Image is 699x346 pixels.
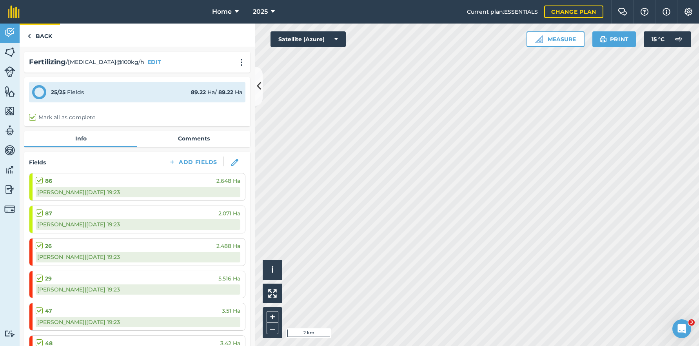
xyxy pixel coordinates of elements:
span: Home [212,7,232,16]
button: + [267,311,278,323]
img: A cog icon [684,8,693,16]
img: Ruler icon [535,35,543,43]
span: 5.516 Ha [218,274,240,283]
img: Two speech bubbles overlapping with the left bubble in the forefront [618,8,627,16]
div: [PERSON_NAME] | [DATE] 19:23 [36,252,240,262]
img: svg+xml;base64,PD94bWwgdmVyc2lvbj0iMS4wIiBlbmNvZGluZz0idXRmLTgiPz4KPCEtLSBHZW5lcmF0b3I6IEFkb2JlIE... [4,204,15,215]
img: svg+xml;base64,PD94bWwgdmVyc2lvbj0iMS4wIiBlbmNvZGluZz0idXRmLTgiPz4KPCEtLSBHZW5lcmF0b3I6IEFkb2JlIE... [4,66,15,77]
button: Measure [527,31,585,47]
strong: 25 / 25 [51,89,65,96]
img: svg+xml;base64,PHN2ZyB4bWxucz0iaHR0cDovL3d3dy53My5vcmcvMjAwMC9zdmciIHdpZHRoPSI1NiIgaGVpZ2h0PSI2MC... [4,86,15,97]
img: svg+xml;base64,PHN2ZyB4bWxucz0iaHR0cDovL3d3dy53My5vcmcvMjAwMC9zdmciIHdpZHRoPSI5IiBoZWlnaHQ9IjI0Ii... [27,31,31,41]
span: 2.071 Ha [218,209,240,218]
div: Fields [51,88,84,97]
div: [PERSON_NAME] | [DATE] 19:23 [36,219,240,229]
div: [PERSON_NAME] | [DATE] 19:23 [36,187,240,197]
span: 2.488 Ha [216,242,240,250]
span: 3.51 Ha [222,306,240,315]
h2: Fertilizing [29,56,66,68]
button: – [267,323,278,334]
a: Info [24,131,137,146]
strong: 29 [45,274,52,283]
img: svg+xml;base64,PD94bWwgdmVyc2lvbj0iMS4wIiBlbmNvZGluZz0idXRmLTgiPz4KPCEtLSBHZW5lcmF0b3I6IEFkb2JlIE... [4,125,15,137]
strong: 47 [45,306,52,315]
strong: 26 [45,242,52,250]
button: Print [592,31,636,47]
span: 15 ° C [652,31,665,47]
img: svg+xml;base64,PHN2ZyB4bWxucz0iaHR0cDovL3d3dy53My5vcmcvMjAwMC9zdmciIHdpZHRoPSI1NiIgaGVpZ2h0PSI2MC... [4,105,15,117]
div: [PERSON_NAME] | [DATE] 19:23 [36,284,240,295]
img: svg+xml;base64,PD94bWwgdmVyc2lvbj0iMS4wIiBlbmNvZGluZz0idXRmLTgiPz4KPCEtLSBHZW5lcmF0b3I6IEFkb2JlIE... [4,330,15,337]
button: EDIT [147,58,161,66]
button: i [263,260,282,280]
strong: 86 [45,177,52,185]
img: svg+xml;base64,PD94bWwgdmVyc2lvbj0iMS4wIiBlbmNvZGluZz0idXRmLTgiPz4KPCEtLSBHZW5lcmF0b3I6IEFkb2JlIE... [4,164,15,176]
span: 2.648 Ha [216,177,240,185]
img: svg+xml;base64,PHN2ZyB4bWxucz0iaHR0cDovL3d3dy53My5vcmcvMjAwMC9zdmciIHdpZHRoPSIxOSIgaGVpZ2h0PSIyNC... [599,35,607,44]
a: Back [20,24,60,47]
img: svg+xml;base64,PHN2ZyB3aWR0aD0iMTgiIGhlaWdodD0iMTgiIHZpZXdCb3g9IjAgMCAxOCAxOCIgZmlsbD0ibm9uZSIgeG... [231,159,238,166]
h4: Fields [29,158,46,167]
img: Four arrows, one pointing top left, one top right, one bottom right and the last bottom left [268,289,277,298]
img: svg+xml;base64,PD94bWwgdmVyc2lvbj0iMS4wIiBlbmNvZGluZz0idXRmLTgiPz4KPCEtLSBHZW5lcmF0b3I6IEFkb2JlIE... [4,184,15,195]
strong: 89.22 [191,89,206,96]
img: A question mark icon [640,8,649,16]
span: i [271,265,274,275]
img: svg+xml;base64,PHN2ZyB4bWxucz0iaHR0cDovL3d3dy53My5vcmcvMjAwMC9zdmciIHdpZHRoPSIxNyIgaGVpZ2h0PSIxNy... [663,7,670,16]
img: svg+xml;base64,PD94bWwgdmVyc2lvbj0iMS4wIiBlbmNvZGluZz0idXRmLTgiPz4KPCEtLSBHZW5lcmF0b3I6IEFkb2JlIE... [4,27,15,38]
span: 3 [688,319,695,326]
img: svg+xml;base64,PHN2ZyB4bWxucz0iaHR0cDovL3d3dy53My5vcmcvMjAwMC9zdmciIHdpZHRoPSIyMCIgaGVpZ2h0PSIyNC... [237,58,246,66]
span: Current plan : ESSENTIALS [467,7,538,16]
button: 15 °C [644,31,691,47]
img: svg+xml;base64,PD94bWwgdmVyc2lvbj0iMS4wIiBlbmNvZGluZz0idXRmLTgiPz4KPCEtLSBHZW5lcmF0b3I6IEFkb2JlIE... [4,144,15,156]
button: Satellite (Azure) [271,31,346,47]
button: Add Fields [162,157,223,168]
label: Mark all as complete [29,113,95,122]
span: 2025 [253,7,268,16]
a: Change plan [544,5,603,18]
img: fieldmargin Logo [8,5,20,18]
div: [PERSON_NAME] | [DATE] 19:23 [36,317,240,327]
div: Ha / Ha [191,88,242,97]
iframe: Intercom live chat [672,319,691,338]
img: svg+xml;base64,PD94bWwgdmVyc2lvbj0iMS4wIiBlbmNvZGluZz0idXRmLTgiPz4KPCEtLSBHZW5lcmF0b3I6IEFkb2JlIE... [671,31,686,47]
img: svg+xml;base64,PHN2ZyB4bWxucz0iaHR0cDovL3d3dy53My5vcmcvMjAwMC9zdmciIHdpZHRoPSI1NiIgaGVpZ2h0PSI2MC... [4,46,15,58]
strong: 89.22 [218,89,233,96]
span: / [MEDICAL_DATA]@100kg/h [66,58,144,66]
strong: 87 [45,209,52,218]
a: Comments [137,131,250,146]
